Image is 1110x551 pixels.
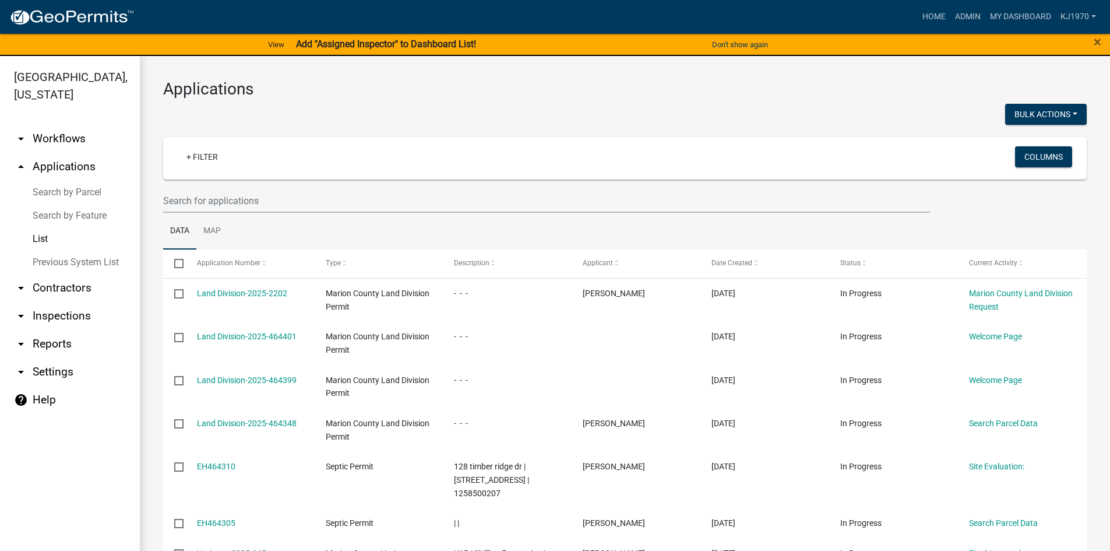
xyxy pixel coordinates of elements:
[163,213,196,250] a: Data
[985,6,1056,28] a: My Dashboard
[1005,104,1087,125] button: Bulk Actions
[707,35,773,54] button: Don't show again
[163,250,185,278] datatable-header-cell: Select
[163,79,1087,99] h3: Applications
[197,518,235,528] a: EH464305
[969,462,1024,471] a: Site Evaluation:
[314,250,443,278] datatable-header-cell: Type
[197,332,297,341] a: Land Division-2025-464401
[1015,146,1072,167] button: Columns
[263,35,289,54] a: View
[454,375,468,385] span: - - -
[840,259,861,267] span: Status
[829,250,958,278] datatable-header-cell: Status
[583,462,645,471] span: Jason A Harthoorn
[163,189,930,213] input: Search for applications
[1056,6,1101,28] a: kj1970
[969,419,1038,428] a: Search Parcel Data
[1094,34,1101,50] span: ×
[454,419,468,428] span: - - -
[711,375,735,385] span: 08/15/2025
[197,419,297,428] a: Land Division-2025-464348
[583,518,645,528] span: Jason A Harthoorn
[326,419,429,441] span: Marion County Land Division Permit
[969,289,1073,311] a: Marion County Land Division Request
[14,393,28,407] i: help
[950,6,985,28] a: Admin
[840,332,882,341] span: In Progress
[14,365,28,379] i: arrow_drop_down
[700,250,829,278] datatable-header-cell: Date Created
[326,259,341,267] span: Type
[14,337,28,351] i: arrow_drop_down
[14,132,28,146] i: arrow_drop_down
[326,462,373,471] span: Septic Permit
[711,332,735,341] span: 08/15/2025
[840,375,882,385] span: In Progress
[1094,35,1101,49] button: Close
[711,518,735,528] span: 08/15/2025
[326,518,373,528] span: Septic Permit
[711,289,735,298] span: 08/15/2025
[840,462,882,471] span: In Progress
[296,38,476,50] strong: Add "Assigned Inspector" to Dashboard List!
[454,462,529,498] span: 128 timber ridge dr | 128 TIMBER RDG DR | 1258500207
[969,375,1022,385] a: Welcome Page
[969,259,1017,267] span: Current Activity
[840,289,882,298] span: In Progress
[840,419,882,428] span: In Progress
[197,375,297,385] a: Land Division-2025-464399
[454,289,468,298] span: - - -
[583,259,613,267] span: Applicant
[969,332,1022,341] a: Welcome Page
[840,518,882,528] span: In Progress
[14,281,28,295] i: arrow_drop_down
[197,259,260,267] span: Application Number
[454,332,468,341] span: - - -
[918,6,950,28] a: Home
[454,259,489,267] span: Description
[326,375,429,398] span: Marion County Land Division Permit
[185,250,314,278] datatable-header-cell: Application Number
[583,289,645,298] span: Jason Hull
[711,462,735,471] span: 08/15/2025
[14,160,28,174] i: arrow_drop_up
[958,250,1087,278] datatable-header-cell: Current Activity
[196,213,228,250] a: Map
[711,259,752,267] span: Date Created
[454,518,459,528] span: | |
[177,146,227,167] a: + Filter
[197,289,287,298] a: Land Division-2025-2202
[572,250,700,278] datatable-header-cell: Applicant
[14,309,28,323] i: arrow_drop_down
[197,462,235,471] a: EH464310
[326,289,429,311] span: Marion County Land Division Permit
[969,518,1038,528] a: Search Parcel Data
[583,419,645,428] span: Jason Hull
[443,250,572,278] datatable-header-cell: Description
[326,332,429,355] span: Marion County Land Division Permit
[711,419,735,428] span: 08/15/2025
